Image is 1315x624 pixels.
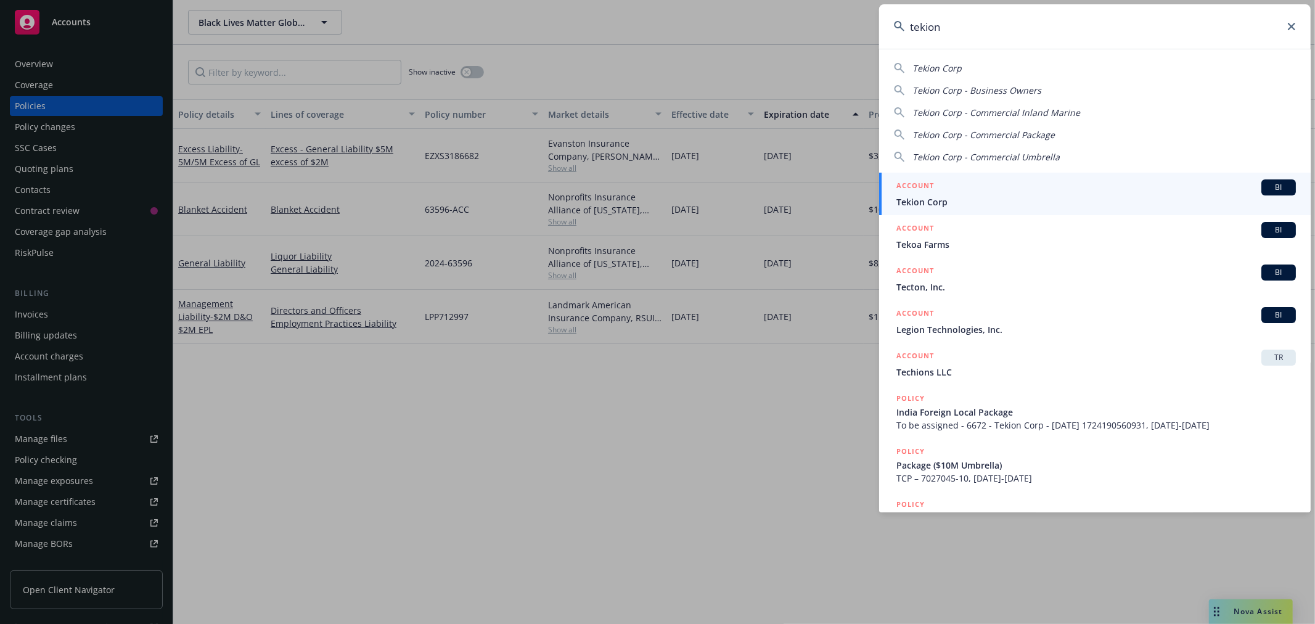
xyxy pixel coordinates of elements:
[879,385,1311,438] a: POLICYIndia Foreign Local PackageTo be assigned - 6672 - Tekion Corp - [DATE] 1724190560931, [DAT...
[896,281,1296,294] span: Tecton, Inc.
[896,406,1296,419] span: India Foreign Local Package
[912,107,1080,118] span: Tekion Corp - Commercial Inland Marine
[1266,224,1291,236] span: BI
[896,498,925,511] h5: POLICY
[879,300,1311,343] a: ACCOUNTBILegion Technologies, Inc.
[1266,267,1291,278] span: BI
[896,323,1296,336] span: Legion Technologies, Inc.
[896,195,1296,208] span: Tekion Corp
[879,343,1311,385] a: ACCOUNTTRTechions LLC
[896,366,1296,379] span: Techions LLC
[912,62,962,74] span: Tekion Corp
[896,459,1296,472] span: Package ($10M Umbrella)
[896,419,1296,432] span: To be assigned - 6672 - Tekion Corp - [DATE] 1724190560931, [DATE]-[DATE]
[896,392,925,404] h5: POLICY
[879,173,1311,215] a: ACCOUNTBITekion Corp
[1266,310,1291,321] span: BI
[896,179,934,194] h5: ACCOUNT
[896,350,934,364] h5: ACCOUNT
[896,512,1296,525] span: [US_STATE] Loc
[912,129,1055,141] span: Tekion Corp - Commercial Package
[1266,352,1291,363] span: TR
[896,472,1296,485] span: TCP – 7027045-10, [DATE]-[DATE]
[896,222,934,237] h5: ACCOUNT
[879,491,1311,544] a: POLICY[US_STATE] Loc
[879,4,1311,49] input: Search...
[896,445,925,458] h5: POLICY
[879,215,1311,258] a: ACCOUNTBITekoa Farms
[896,265,934,279] h5: ACCOUNT
[912,151,1060,163] span: Tekion Corp - Commercial Umbrella
[896,238,1296,251] span: Tekoa Farms
[896,307,934,322] h5: ACCOUNT
[1266,182,1291,193] span: BI
[879,258,1311,300] a: ACCOUNTBITecton, Inc.
[912,84,1041,96] span: Tekion Corp - Business Owners
[879,438,1311,491] a: POLICYPackage ($10M Umbrella)TCP – 7027045-10, [DATE]-[DATE]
